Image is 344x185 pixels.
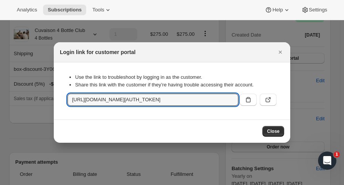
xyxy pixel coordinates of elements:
button: Settings [297,5,332,15]
button: Analytics [12,5,42,15]
button: Tools [88,5,116,15]
button: Help [260,5,295,15]
span: Analytics [17,7,37,13]
span: 1 [334,152,340,158]
span: Help [272,7,283,13]
h2: Login link for customer portal [60,48,135,56]
span: Subscriptions [48,7,82,13]
button: Close [262,126,284,137]
button: Subscriptions [43,5,86,15]
iframe: Intercom live chat [318,152,336,170]
li: Share this link with the customer if they’re having trouble accessing their account. [75,81,276,89]
span: Settings [309,7,327,13]
span: Tools [92,7,104,13]
li: Use the link to troubleshoot by logging in as the customer. [75,73,276,81]
button: Close [275,47,286,57]
span: Close [267,128,280,134]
